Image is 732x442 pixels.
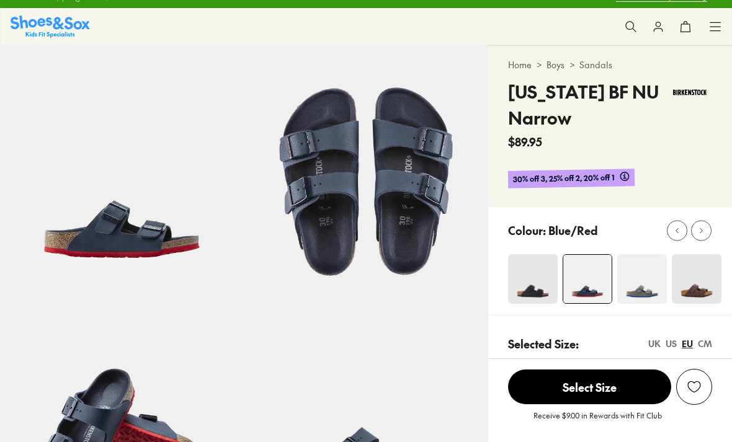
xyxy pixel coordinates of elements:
[682,337,693,350] div: EU
[548,222,598,239] p: Blue/Red
[508,58,532,71] a: Home
[533,410,662,432] p: Receive $9.00 in Rewards with Fit Club
[508,58,712,71] div: > >
[547,58,565,71] a: Boys
[617,254,667,304] img: 4-549338_1
[508,369,671,405] button: Select Size
[244,45,488,289] img: 5-549334_1
[11,15,90,37] img: SNS_Logo_Responsive.svg
[668,79,712,106] img: Vendor logo
[11,15,90,37] a: Shoes & Sox
[508,133,542,150] span: $89.95
[666,337,677,350] div: US
[648,337,661,350] div: UK
[698,337,712,350] div: CM
[508,222,546,239] p: Colour:
[508,369,671,404] span: Select Size
[508,335,579,352] p: Selected Size:
[579,58,612,71] a: Sandals
[512,171,614,185] span: 30% off 3, 25% off 2, 20% off 1
[676,369,712,405] button: Add to Wishlist
[563,255,612,303] img: 4-549333_1
[672,254,721,304] img: 5_1
[508,79,669,131] h4: [US_STATE] BF NU Narrow
[508,254,558,304] img: 11_1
